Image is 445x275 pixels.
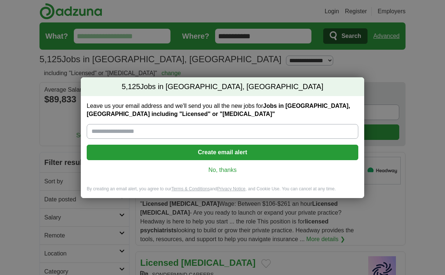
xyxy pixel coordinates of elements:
span: 5,125 [122,82,140,92]
a: Terms & Conditions [171,186,210,191]
a: Privacy Notice [217,186,246,191]
a: No, thanks [93,166,352,174]
div: By creating an email alert, you agree to our and , and Cookie Use. You can cancel at any time. [81,186,364,198]
button: Create email alert [87,145,358,160]
h2: Jobs in [GEOGRAPHIC_DATA], [GEOGRAPHIC_DATA] [81,77,364,96]
label: Leave us your email address and we'll send you all the new jobs for [87,102,358,118]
